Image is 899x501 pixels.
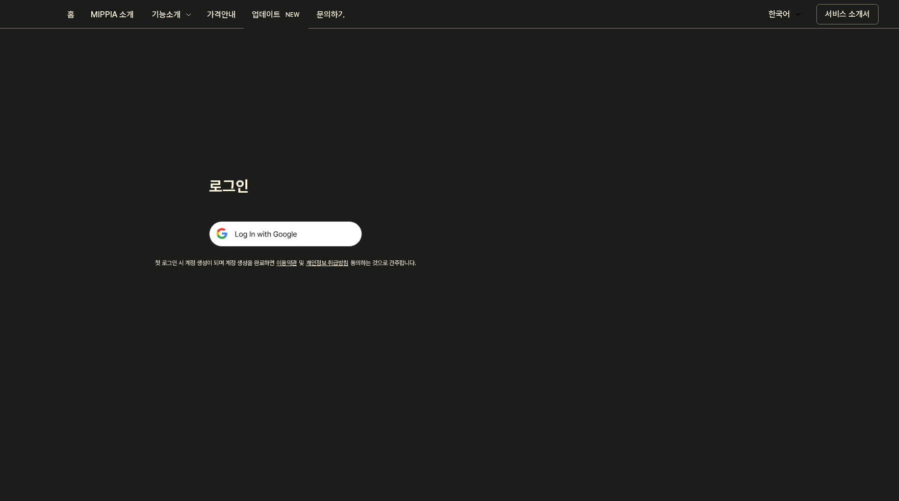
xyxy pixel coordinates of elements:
[309,5,353,25] button: 문의하기
[83,5,142,25] button: MIPPIA 소개
[244,1,309,29] a: 업데이트NEW
[766,8,792,20] div: 한국어
[199,5,244,25] button: 가격안내
[758,4,808,24] button: 한국어
[209,175,362,197] h1: 로그인
[244,5,309,25] button: 업데이트NEW
[276,259,297,267] a: 이용약관
[155,259,416,268] div: 첫 로그인 시 계정 생성이 되며 계정 생성을 완료하면 및 동의하는 것으로 간주합니다.
[306,259,348,267] a: 개인정보 취급방침
[282,10,302,20] div: NEW
[209,221,362,247] img: 구글 로그인 버튼
[12,10,49,18] img: logo
[150,9,183,21] div: 기능소개
[142,5,199,25] button: 기능소개
[816,4,879,24] button: 서비스 소개서
[59,5,83,25] button: 홈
